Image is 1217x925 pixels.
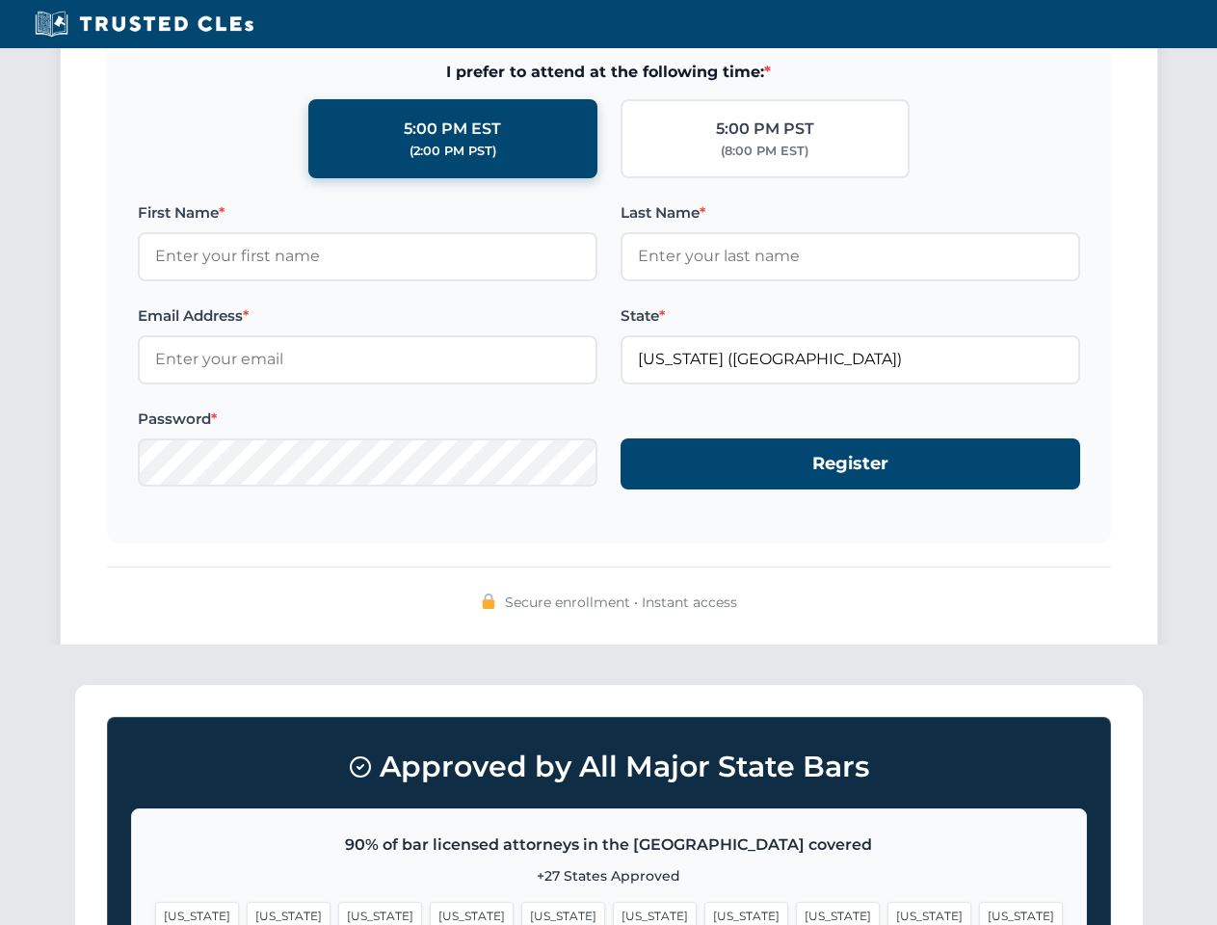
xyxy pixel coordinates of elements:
[131,741,1087,793] h3: Approved by All Major State Bars
[29,10,259,39] img: Trusted CLEs
[155,865,1063,886] p: +27 States Approved
[410,142,496,161] div: (2:00 PM PST)
[621,438,1080,489] button: Register
[716,117,814,142] div: 5:00 PM PST
[138,60,1080,85] span: I prefer to attend at the following time:
[621,201,1080,225] label: Last Name
[155,832,1063,858] p: 90% of bar licensed attorneys in the [GEOGRAPHIC_DATA] covered
[138,304,597,328] label: Email Address
[721,142,808,161] div: (8:00 PM EST)
[505,592,737,613] span: Secure enrollment • Instant access
[138,335,597,383] input: Enter your email
[404,117,501,142] div: 5:00 PM EST
[621,304,1080,328] label: State
[138,201,597,225] label: First Name
[481,594,496,609] img: 🔒
[138,232,597,280] input: Enter your first name
[138,408,597,431] label: Password
[621,335,1080,383] input: Florida (FL)
[621,232,1080,280] input: Enter your last name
